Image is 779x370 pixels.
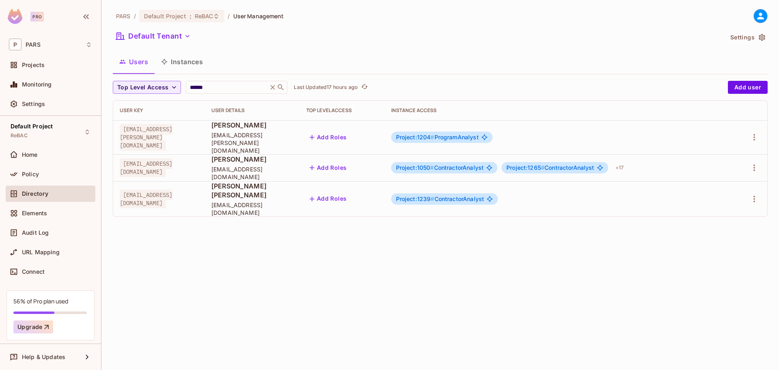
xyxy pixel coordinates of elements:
button: Add user [728,81,768,94]
span: Settings [22,101,45,107]
span: [PERSON_NAME] [PERSON_NAME] [211,182,293,199]
span: Policy [22,171,39,177]
button: Default Tenant [113,30,194,43]
span: Project:1265 [506,164,544,171]
button: Settings [727,31,768,44]
button: Add Roles [306,161,350,174]
span: P [9,39,22,50]
div: User Details [211,107,293,114]
span: [EMAIL_ADDRESS][DOMAIN_NAME] [120,190,172,208]
div: User Key [120,107,198,114]
span: refresh [361,83,368,91]
div: + 17 [612,161,627,174]
span: # [430,195,434,202]
span: [EMAIL_ADDRESS][PERSON_NAME][DOMAIN_NAME] [120,124,172,151]
div: Top Level Access [306,107,378,114]
span: [PERSON_NAME] [211,155,293,164]
li: / [134,12,136,20]
div: 56% of Pro plan used [13,297,68,305]
span: Directory [22,190,48,197]
span: Default Project [11,123,53,130]
button: Add Roles [306,131,350,144]
span: Help & Updates [22,354,65,360]
button: Instances [155,52,209,72]
span: [PERSON_NAME] [211,121,293,130]
button: refresh [359,82,369,92]
span: # [430,164,434,171]
button: Upgrade [13,320,53,333]
p: Last Updated 17 hours ago [294,84,358,91]
li: / [228,12,230,20]
span: Elements [22,210,47,216]
span: [EMAIL_ADDRESS][DOMAIN_NAME] [211,201,293,216]
span: ContractorAnalyst [396,196,484,202]
span: Top Level Access [117,82,168,93]
span: URL Mapping [22,249,60,255]
span: Project:1050 [396,164,434,171]
span: Default Project [144,12,186,20]
span: Projects [22,62,45,68]
span: # [430,134,434,141]
span: the active workspace [116,12,131,20]
span: User Management [233,12,284,20]
span: : [189,13,192,19]
span: ReBAC [11,132,28,139]
button: Top Level Access [113,81,181,94]
span: ProgramAnalyst [396,134,479,141]
div: Pro [30,12,44,22]
span: Click to refresh data [358,82,369,92]
img: SReyMgAAAABJRU5ErkJggg== [8,9,22,24]
span: Workspace: PARS [26,41,41,48]
span: # [541,164,544,171]
span: [EMAIL_ADDRESS][DOMAIN_NAME] [120,158,172,177]
span: Home [22,151,38,158]
span: Connect [22,268,45,275]
span: ReBAC [195,12,213,20]
span: ContractorAnalyst [506,164,594,171]
button: Users [113,52,155,72]
span: [EMAIL_ADDRESS][PERSON_NAME][DOMAIN_NAME] [211,131,293,154]
span: Monitoring [22,81,52,88]
button: Add Roles [306,193,350,206]
span: Audit Log [22,229,49,236]
span: [EMAIL_ADDRESS][DOMAIN_NAME] [211,165,293,181]
span: ContractorAnalyst [396,164,484,171]
div: Instance Access [391,107,725,114]
span: Project:1204 [396,134,435,141]
span: Project:1239 [396,195,435,202]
